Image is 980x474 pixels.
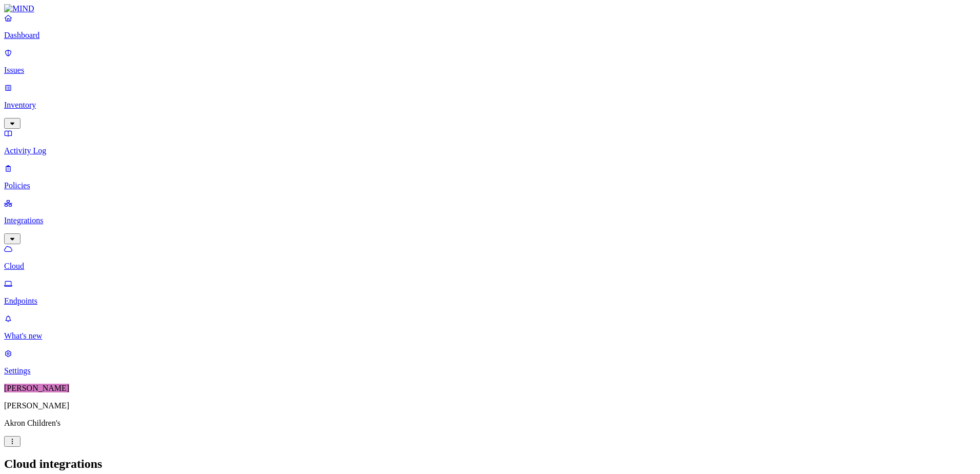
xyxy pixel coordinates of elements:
[4,384,69,392] span: [PERSON_NAME]
[4,129,976,155] a: Activity Log
[4,331,976,341] p: What's new
[4,262,976,271] p: Cloud
[4,4,976,13] a: MIND
[4,181,976,190] p: Policies
[4,101,976,110] p: Inventory
[4,457,976,471] h2: Cloud integrations
[4,66,976,75] p: Issues
[4,83,976,127] a: Inventory
[4,4,34,13] img: MIND
[4,366,976,376] p: Settings
[4,297,976,306] p: Endpoints
[4,314,976,341] a: What's new
[4,349,976,376] a: Settings
[4,216,976,225] p: Integrations
[4,164,976,190] a: Policies
[4,419,976,428] p: Akron Children's
[4,279,976,306] a: Endpoints
[4,199,976,243] a: Integrations
[4,13,976,40] a: Dashboard
[4,401,976,410] p: [PERSON_NAME]
[4,244,976,271] a: Cloud
[4,48,976,75] a: Issues
[4,31,976,40] p: Dashboard
[4,146,976,155] p: Activity Log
